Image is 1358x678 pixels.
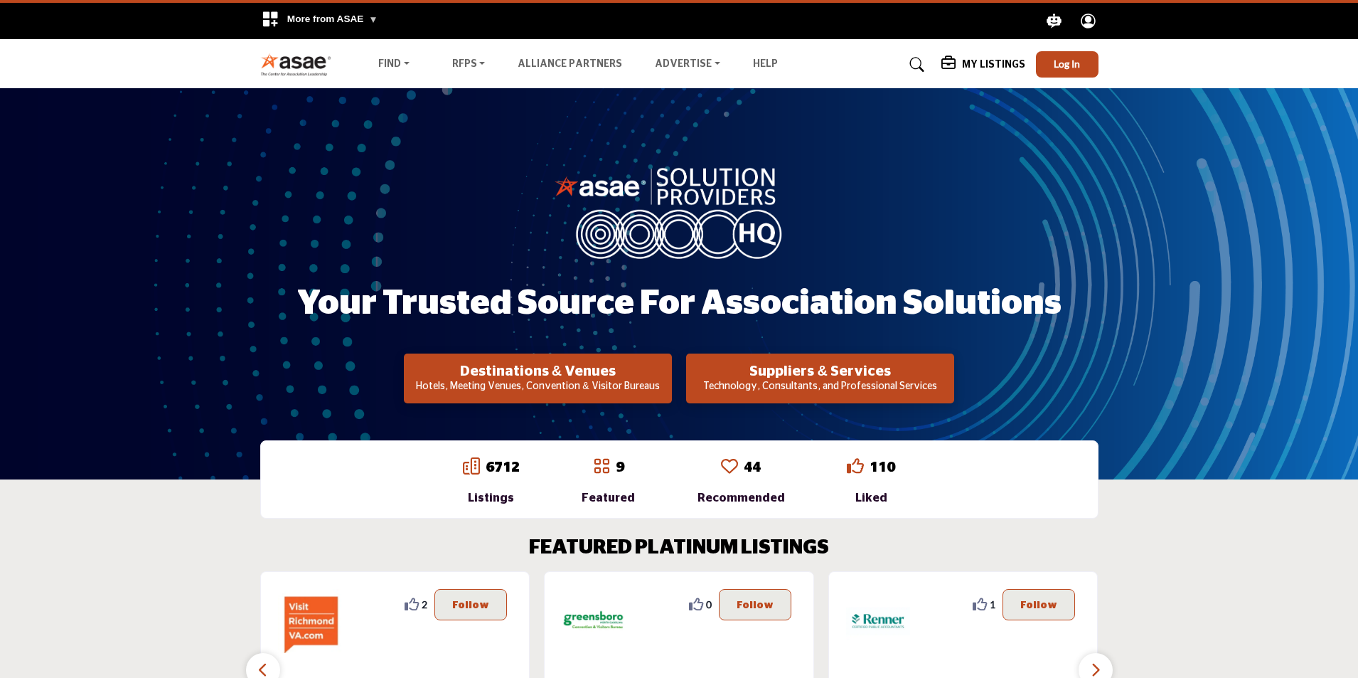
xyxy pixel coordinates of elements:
[719,589,791,620] button: Follow
[690,380,950,394] p: Technology, Consultants, and Professional Services
[896,53,934,76] a: Search
[870,460,895,475] a: 110
[686,354,954,403] button: Suppliers & Services Technology, Consultants, and Professional Services
[990,597,995,612] span: 1
[847,489,895,507] div: Liked
[278,589,342,653] img: Richmond Region Tourism
[442,55,496,75] a: RFPs
[847,457,864,475] i: Go to Liked
[706,597,712,612] span: 0
[1003,589,1075,620] button: Follow
[408,363,668,380] h2: Destinations & Venues
[297,282,1062,326] h1: Your Trusted Source for Association Solutions
[697,489,785,507] div: Recommended
[846,589,910,653] img: Renner and Company CPA PC
[645,55,730,75] a: Advertise
[422,597,427,612] span: 2
[260,53,339,76] img: Site Logo
[368,55,419,75] a: Find
[408,380,668,394] p: Hotels, Meeting Venues, Convention & Visitor Bureaus
[616,460,624,475] a: 9
[582,489,635,507] div: Featured
[962,58,1025,71] h5: My Listings
[941,56,1025,73] div: My Listings
[486,460,520,475] a: 6712
[252,3,387,39] div: More from ASAE
[1054,58,1080,70] span: Log In
[753,59,778,69] a: Help
[562,589,626,653] img: Greensboro Area CVB
[404,354,672,403] button: Destinations & Venues Hotels, Meeting Venues, Convention & Visitor Bureaus
[555,164,803,258] img: image
[721,457,738,477] a: Go to Recommended
[529,536,829,561] h2: FEATURED PLATINUM LISTINGS
[518,59,622,69] a: Alliance Partners
[1036,51,1098,78] button: Log In
[452,597,489,613] p: Follow
[1020,597,1057,613] p: Follow
[463,489,520,507] div: Listings
[434,589,507,620] button: Follow
[690,363,950,380] h2: Suppliers & Services
[744,460,761,475] a: 44
[737,597,774,613] p: Follow
[287,14,378,24] span: More from ASAE
[593,457,610,477] a: Go to Featured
